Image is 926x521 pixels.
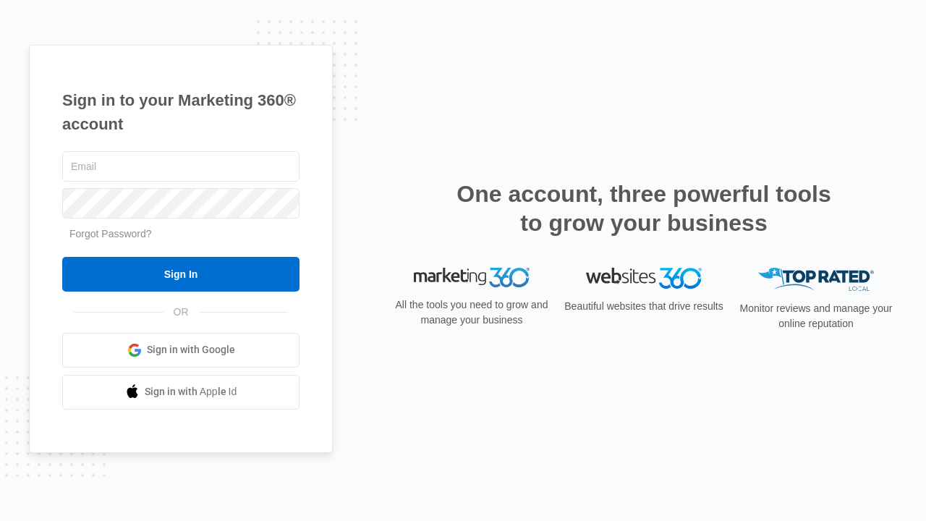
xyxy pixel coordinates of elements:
[69,228,152,240] a: Forgot Password?
[62,88,300,136] h1: Sign in to your Marketing 360® account
[163,305,199,320] span: OR
[62,151,300,182] input: Email
[563,299,725,314] p: Beautiful websites that drive results
[145,384,237,399] span: Sign in with Apple Id
[586,268,702,289] img: Websites 360
[758,268,874,292] img: Top Rated Local
[62,333,300,368] a: Sign in with Google
[414,268,530,288] img: Marketing 360
[452,179,836,237] h2: One account, three powerful tools to grow your business
[735,301,897,331] p: Monitor reviews and manage your online reputation
[62,375,300,410] a: Sign in with Apple Id
[62,257,300,292] input: Sign In
[147,342,235,357] span: Sign in with Google
[391,297,553,328] p: All the tools you need to grow and manage your business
